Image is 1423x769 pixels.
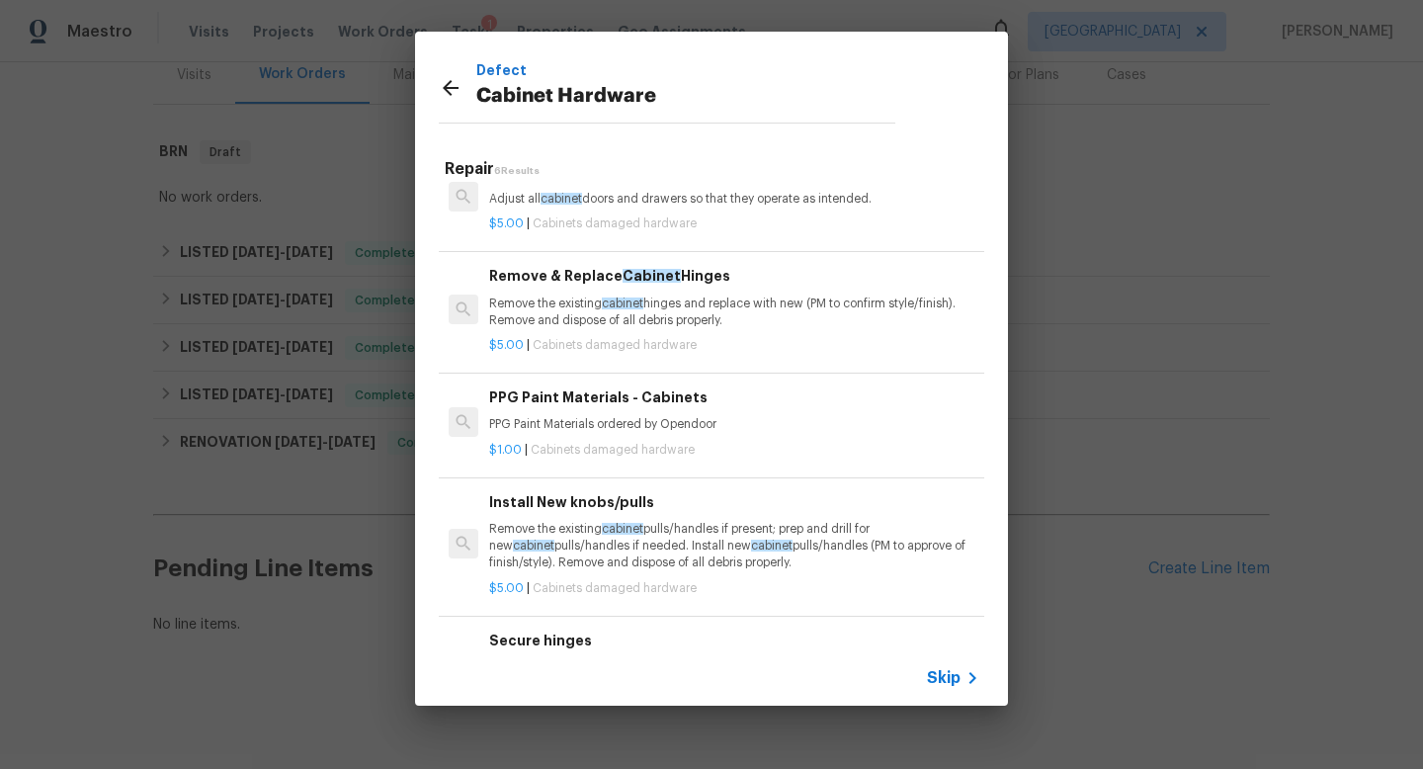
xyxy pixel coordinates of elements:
[533,339,697,351] span: Cabinets damaged hardware
[489,386,979,408] h6: PPG Paint Materials - Cabinets
[489,630,979,651] h6: Secure hinges
[489,337,979,354] p: |
[513,540,554,552] span: cabinet
[476,81,895,113] p: Cabinet Hardware
[489,339,524,351] span: $5.00
[751,540,793,552] span: cabinet
[445,159,984,180] h5: Repair
[541,193,582,205] span: cabinet
[489,416,979,433] p: PPG Paint Materials ordered by Opendoor
[489,217,524,229] span: $5.00
[489,521,979,571] p: Remove the existing pulls/handles if present; prep and drill for new pulls/handles if needed. Ins...
[927,668,961,688] span: Skip
[533,582,697,594] span: Cabinets damaged hardware
[489,442,979,459] p: |
[602,523,643,535] span: cabinet
[489,296,979,329] p: Remove the existing hinges and replace with new (PM to confirm style/finish). Remove and dispose ...
[533,217,697,229] span: Cabinets damaged hardware
[489,580,979,597] p: |
[476,59,895,81] p: Defect
[489,191,979,208] p: Adjust all doors and drawers so that they operate as intended.
[602,298,643,309] span: cabinet
[489,265,979,287] h6: Remove & Replace Hinges
[489,215,979,232] p: |
[489,444,522,456] span: $1.00
[531,444,695,456] span: Cabinets damaged hardware
[489,582,524,594] span: $5.00
[489,491,979,513] h6: Install New knobs/pulls
[494,166,540,176] span: 6 Results
[623,269,681,283] span: Cabinet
